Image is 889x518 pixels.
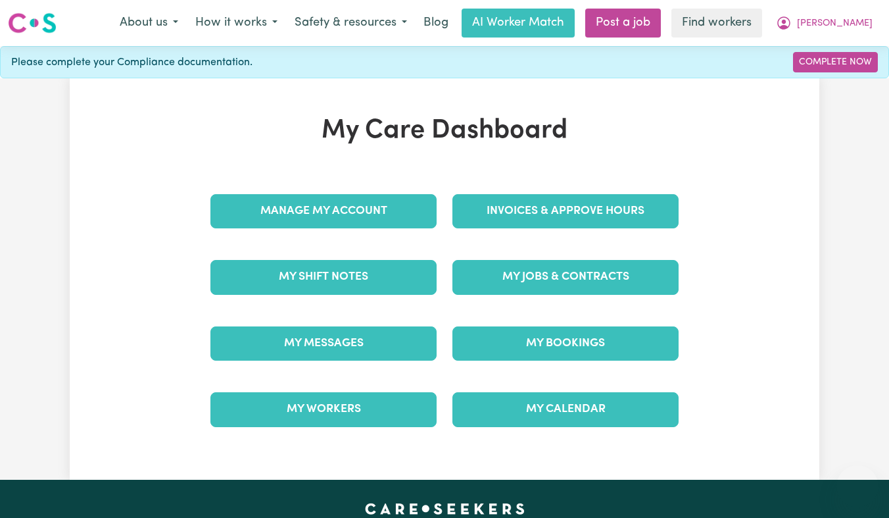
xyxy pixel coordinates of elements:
[203,115,686,147] h1: My Care Dashboard
[452,260,679,294] a: My Jobs & Contracts
[793,52,878,72] a: Complete Now
[836,465,878,507] iframe: Button to launch messaging window
[462,9,575,38] a: AI Worker Match
[210,260,437,294] a: My Shift Notes
[452,326,679,361] a: My Bookings
[286,9,416,37] button: Safety & resources
[187,9,286,37] button: How it works
[210,194,437,228] a: Manage My Account
[797,16,873,31] span: [PERSON_NAME]
[416,9,456,38] a: Blog
[210,326,437,361] a: My Messages
[210,392,437,427] a: My Workers
[452,194,679,228] a: Invoices & Approve Hours
[8,8,57,38] a: Careseekers logo
[11,55,252,70] span: Please complete your Compliance documentation.
[767,9,881,37] button: My Account
[671,9,762,38] a: Find workers
[8,11,57,35] img: Careseekers logo
[585,9,661,38] a: Post a job
[111,9,187,37] button: About us
[452,392,679,427] a: My Calendar
[365,504,525,514] a: Careseekers home page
